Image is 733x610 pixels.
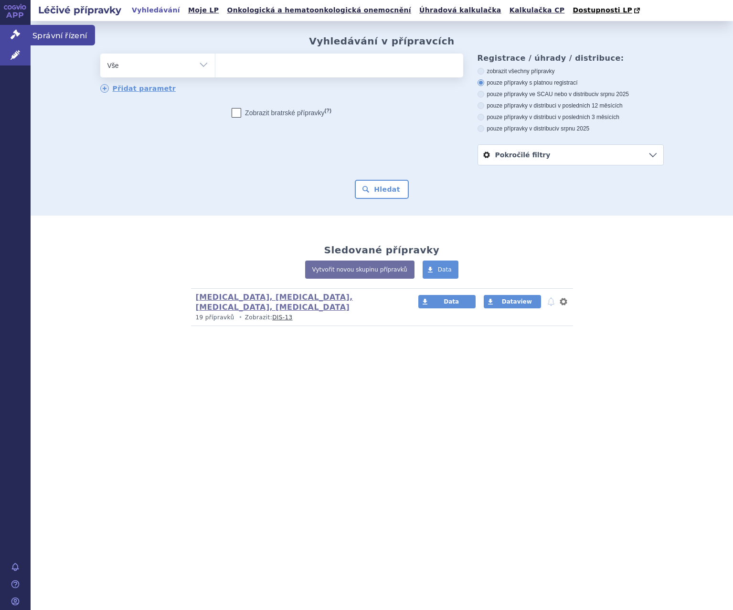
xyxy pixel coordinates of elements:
h2: Sledované přípravky [324,244,440,256]
i: • [236,314,245,322]
a: Kalkulačka CP [507,4,568,17]
a: Data [418,295,476,308]
span: Data [444,298,459,305]
label: pouze přípravky v distribuci v posledních 3 měsících [478,113,664,121]
label: pouze přípravky v distribuci v posledních 12 měsících [478,102,664,109]
a: Data [423,261,459,279]
label: pouze přípravky ve SCAU nebo v distribuci [478,90,664,98]
a: Dataview [484,295,541,308]
a: Vyhledávání [129,4,183,17]
abbr: (?) [325,108,331,114]
a: Dostupnosti LP [570,4,645,17]
span: Dataview [502,298,532,305]
a: Úhradová kalkulačka [416,4,504,17]
a: Vytvořit novou skupinu přípravků [305,261,414,279]
span: v srpnu 2025 [596,91,629,98]
a: Onkologická a hematoonkologická onemocnění [224,4,414,17]
span: 19 přípravků [196,314,234,321]
a: Moje LP [185,4,222,17]
h3: Registrace / úhrady / distribuce: [478,54,664,63]
span: Dostupnosti LP [573,6,632,14]
label: Zobrazit bratrské přípravky [232,108,331,118]
a: [MEDICAL_DATA], [MEDICAL_DATA], [MEDICAL_DATA], [MEDICAL_DATA] [196,293,353,312]
a: DIS-13 [272,314,292,321]
label: pouze přípravky s platnou registrací [478,79,664,87]
button: notifikace [546,296,556,307]
label: pouze přípravky v distribuci [478,125,664,132]
a: Přidat parametr [100,84,176,93]
h2: Léčivé přípravky [31,3,129,17]
button: nastavení [559,296,568,307]
span: Data [438,266,452,273]
button: Hledat [355,180,409,199]
a: Pokročilé filtry [478,145,663,165]
span: v srpnu 2025 [556,125,589,132]
p: Zobrazit: [196,314,401,322]
span: Správní řízení [31,25,95,45]
h2: Vyhledávání v přípravcích [309,35,455,47]
label: zobrazit všechny přípravky [478,67,664,75]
